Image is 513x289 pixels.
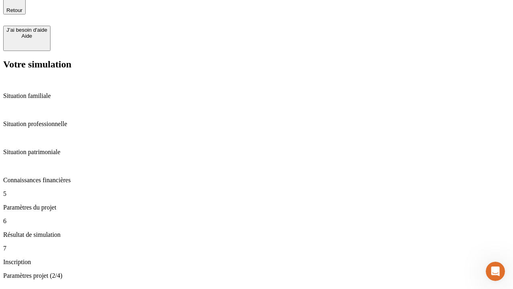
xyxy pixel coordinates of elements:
[3,258,510,266] p: Inscription
[3,149,510,156] p: Situation patrimoniale
[486,262,505,281] iframe: Intercom live chat
[3,177,510,184] p: Connaissances financières
[3,218,510,225] p: 6
[3,59,510,70] h2: Votre simulation
[3,231,510,238] p: Résultat de simulation
[3,204,510,211] p: Paramètres du projet
[3,26,50,51] button: J’ai besoin d'aideAide
[6,27,47,33] div: J’ai besoin d'aide
[3,245,510,252] p: 7
[3,272,510,279] p: Paramètres projet (2/4)
[6,7,22,13] span: Retour
[3,190,510,197] p: 5
[3,92,510,100] p: Situation familiale
[3,120,510,128] p: Situation professionnelle
[6,33,47,39] div: Aide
